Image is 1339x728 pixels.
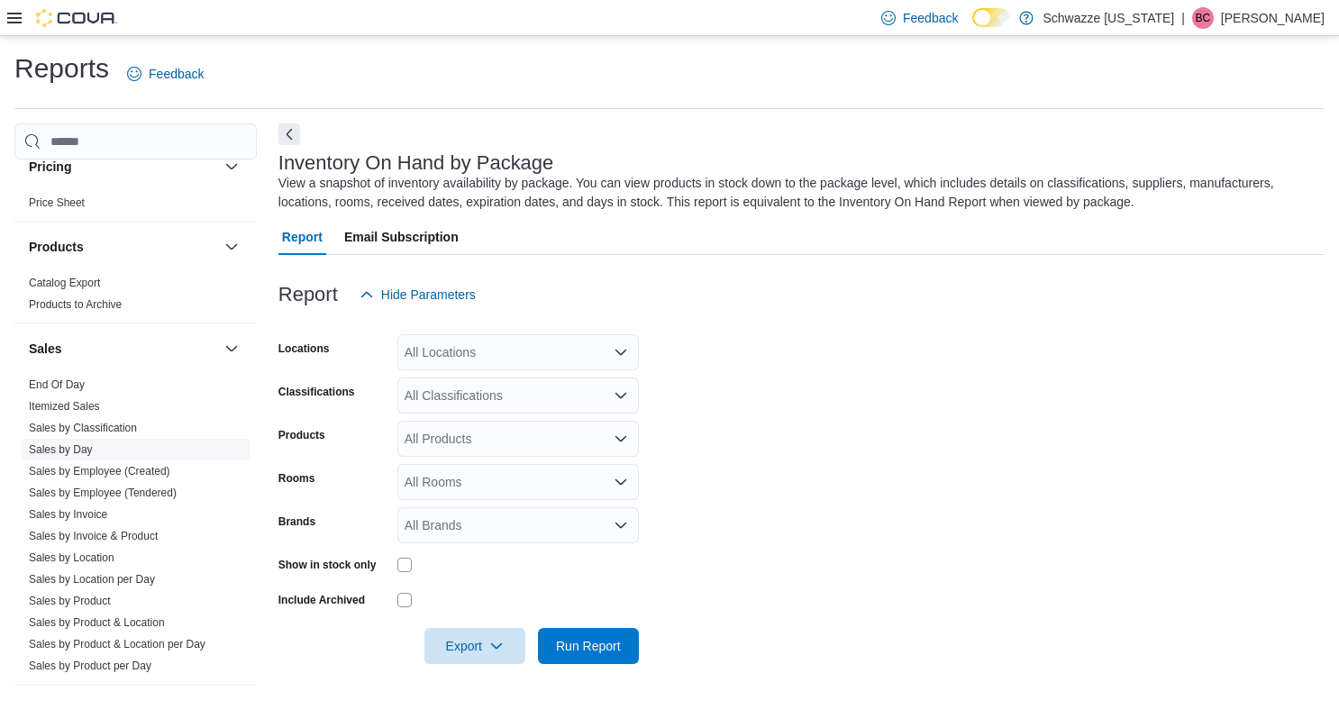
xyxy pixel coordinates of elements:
button: Open list of options [614,345,628,359]
a: Sales by Product & Location per Day [29,638,205,651]
span: Dark Mode [972,27,973,28]
span: Sales by Invoice [29,507,107,522]
img: Cova [36,9,117,27]
span: Report [282,219,323,255]
span: Sales by Day [29,442,93,457]
p: Schwazze [US_STATE] [1043,7,1174,29]
div: Sales [14,374,257,684]
h3: Taxes [29,701,64,719]
span: Price Sheet [29,196,85,210]
button: Export [424,628,525,664]
span: Sales by Employee (Created) [29,464,170,478]
h3: Report [278,284,338,305]
button: Open list of options [614,475,628,489]
a: End Of Day [29,378,85,391]
span: Sales by Employee (Tendered) [29,486,177,500]
a: Sales by Location per Day [29,573,155,586]
label: Include Archived [278,593,365,607]
label: Products [278,428,325,442]
span: Sales by Product per Day [29,659,151,673]
a: Sales by Product per Day [29,660,151,672]
span: BC [1196,7,1211,29]
p: | [1181,7,1185,29]
label: Show in stock only [278,558,377,572]
a: Sales by Employee (Tendered) [29,487,177,499]
button: Hide Parameters [352,277,483,313]
span: Itemized Sales [29,399,100,414]
span: Sales by Location [29,551,114,565]
button: Sales [29,340,217,358]
span: Sales by Location per Day [29,572,155,587]
span: Run Report [556,637,621,655]
a: Itemized Sales [29,400,100,413]
a: Sales by Product & Location [29,616,165,629]
a: Sales by Employee (Created) [29,465,170,478]
button: Open list of options [614,432,628,446]
span: Email Subscription [344,219,459,255]
span: End Of Day [29,378,85,392]
div: View a snapshot of inventory availability by package. You can view products in stock down to the ... [278,174,1316,212]
p: [PERSON_NAME] [1221,7,1325,29]
a: Products to Archive [29,298,122,311]
button: Run Report [538,628,639,664]
span: Products to Archive [29,297,122,312]
span: Feedback [903,9,958,27]
div: Brennan Croy [1192,7,1214,29]
div: Products [14,272,257,323]
h3: Products [29,238,84,256]
a: Sales by Classification [29,422,137,434]
button: Pricing [221,156,242,177]
input: Dark Mode [972,8,1010,27]
a: Sales by Invoice [29,508,107,521]
h3: Pricing [29,158,71,176]
span: Catalog Export [29,276,100,290]
button: Taxes [29,701,217,719]
span: Feedback [149,65,204,83]
label: Brands [278,514,315,529]
button: Products [29,238,217,256]
h3: Sales [29,340,62,358]
span: Sales by Product & Location [29,615,165,630]
button: Pricing [29,158,217,176]
a: Sales by Day [29,443,93,456]
a: Feedback [120,56,211,92]
a: Catalog Export [29,277,100,289]
h1: Reports [14,50,109,86]
a: Sales by Invoice & Product [29,530,158,542]
button: Taxes [221,699,242,721]
button: Sales [221,338,242,359]
label: Locations [278,341,330,356]
button: Open list of options [614,518,628,532]
span: Hide Parameters [381,286,476,304]
span: Sales by Product & Location per Day [29,637,205,651]
a: Sales by Location [29,551,114,564]
a: Sales by Product [29,595,111,607]
span: Sales by Classification [29,421,137,435]
h3: Inventory On Hand by Package [278,152,554,174]
span: Export [435,628,515,664]
button: Open list of options [614,388,628,403]
button: Next [278,123,300,145]
label: Rooms [278,471,315,486]
span: Sales by Invoice & Product [29,529,158,543]
label: Classifications [278,385,355,399]
span: Sales by Product [29,594,111,608]
a: Price Sheet [29,196,85,209]
div: Pricing [14,192,257,221]
button: Products [221,236,242,258]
